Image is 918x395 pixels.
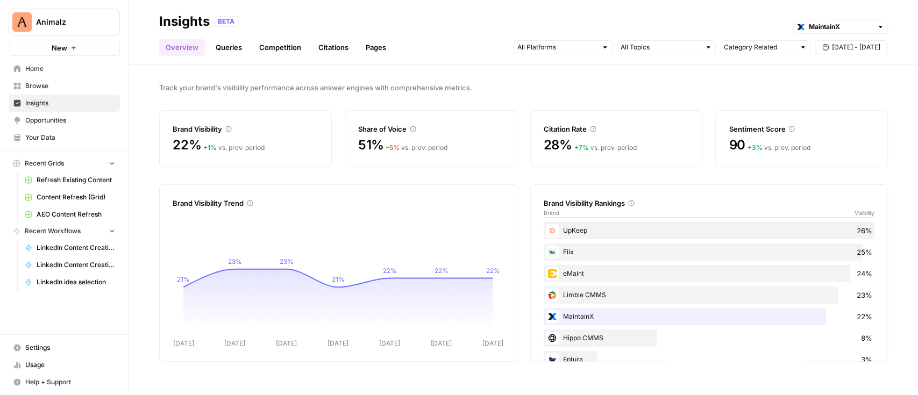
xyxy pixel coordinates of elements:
[25,116,115,125] span: Opportunities
[857,290,872,300] span: 23%
[37,175,115,185] span: Refresh Existing Content
[546,267,559,280] img: vp90dy29337938vekp01ueniiakj
[224,339,245,347] tspan: [DATE]
[544,222,875,239] div: UpKeep
[25,159,64,168] span: Recent Grids
[280,257,294,265] tspan: 23%
[359,39,393,56] a: Pages
[159,13,210,30] div: Insights
[203,143,217,152] span: + 1 %
[486,267,500,275] tspan: 22%
[574,143,637,153] div: vs. prev. period
[383,267,397,275] tspan: 22%
[173,124,318,134] div: Brand Visibility
[37,243,115,253] span: LinkedIn Content Creation v2
[544,308,875,325] div: MaintainX
[544,243,875,261] div: Fiix
[544,329,875,347] div: Hippo CMMS
[37,210,115,219] span: AEO Content Refresh
[37,277,115,287] span: LinkedIn idea selection
[20,171,120,189] a: Refresh Existing Content
[20,189,120,206] a: Content Refresh (Grid)
[832,42,880,52] span: [DATE] - [DATE]
[9,9,120,35] button: Workspace: Animalz
[729,124,874,134] div: Sentiment Score
[25,343,115,353] span: Settings
[358,124,504,134] div: Share of Voice
[857,268,872,279] span: 24%
[748,143,763,152] span: + 3 %
[20,274,120,291] a: LinkedIn idea selection
[20,206,120,223] a: AEO Content Refresh
[25,377,115,387] span: Help + Support
[482,339,503,347] tspan: [DATE]
[435,267,449,275] tspan: 22%
[20,256,120,274] a: LinkedIn Content Creation
[328,339,348,347] tspan: [DATE]
[546,353,559,366] img: 10ios7bfwjeaws6qamffafmdw8pz
[544,265,875,282] div: eMaint
[386,143,447,153] div: vs. prev. period
[209,39,248,56] a: Queries
[37,260,115,270] span: LinkedIn Content Creation
[857,311,872,322] span: 22%
[379,339,400,347] tspan: [DATE]
[276,339,297,347] tspan: [DATE]
[855,209,874,217] span: Visibility
[173,198,504,209] div: Brand Visibility Trend
[159,82,888,93] span: Track your brand's visibility performance across answer engines with comprehensive metrics.
[25,133,115,142] span: Your Data
[386,143,400,152] span: – 5 %
[544,124,689,134] div: Citation Rate
[358,137,384,154] span: 51%
[729,137,745,154] span: 90
[36,17,101,27] span: Animalz
[517,42,597,53] input: All Platforms
[431,339,452,347] tspan: [DATE]
[9,374,120,391] button: Help + Support
[815,40,888,54] button: [DATE] - [DATE]
[159,39,205,56] a: Overview
[9,339,120,356] a: Settings
[544,209,559,217] span: Brand
[332,275,345,283] tspan: 21%
[809,21,872,32] input: MaintainX
[574,143,589,152] span: + 7 %
[25,360,115,370] span: Usage
[25,226,81,236] span: Recent Workflows
[173,137,201,154] span: 22%
[857,225,872,236] span: 26%
[748,143,810,153] div: vs. prev. period
[546,310,559,323] img: fvway7fnys9uyq3nrsp43g6qe7rd
[203,143,265,153] div: vs. prev. period
[37,192,115,202] span: Content Refresh (Grid)
[9,223,120,239] button: Recent Workflows
[177,275,190,283] tspan: 21%
[9,77,120,95] a: Browse
[9,60,120,77] a: Home
[9,112,120,129] a: Opportunities
[25,81,115,91] span: Browse
[544,137,572,154] span: 28%
[544,198,875,209] div: Brand Visibility Rankings
[544,286,875,304] div: Limble CMMS
[621,42,700,53] input: All Topics
[25,98,115,108] span: Insights
[546,246,559,258] img: 3inzxla7at1wjheoq6v3eh8659hl
[724,42,795,53] input: Category Related
[214,16,238,27] div: BETA
[52,42,67,53] span: New
[9,40,120,56] button: New
[861,333,872,343] span: 8%
[9,155,120,171] button: Recent Grids
[173,339,194,347] tspan: [DATE]
[9,95,120,112] a: Insights
[312,39,355,56] a: Citations
[12,12,32,32] img: Animalz Logo
[25,64,115,74] span: Home
[9,129,120,146] a: Your Data
[546,289,559,301] img: eyq06ecd38vob3ttrotvumdawkaz
[228,257,242,265] tspan: 23%
[20,239,120,256] a: LinkedIn Content Creation v2
[544,351,875,368] div: Eptura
